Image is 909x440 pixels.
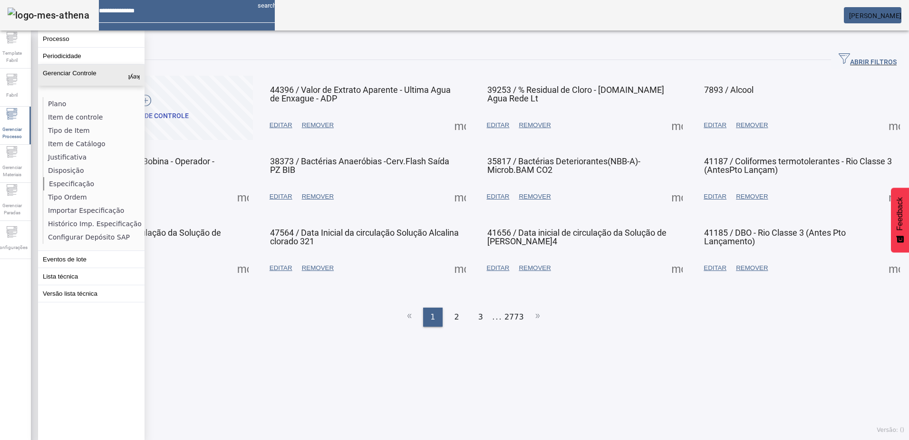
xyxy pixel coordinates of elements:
span: EDITAR [487,192,510,201]
button: Periodicidade [38,48,145,64]
button: REMOVER [731,117,773,134]
button: Mais [668,188,686,205]
span: EDITAR [487,120,510,130]
li: Item de controle [43,110,144,124]
li: Importar Especificação [43,204,144,217]
button: Lista técnica [38,268,145,285]
li: Item de Catálogo [43,137,144,150]
li: 2773 [504,308,524,327]
li: Disposição [43,164,144,177]
span: 41187 / Coliformes termotolerantes - Rio Classe 3 (AntesPto Lançam) [704,156,892,175]
li: Tipo de Item [43,124,144,137]
li: Especificação [43,177,144,190]
span: 38373 / Bactérias Anaeróbias -Cerv.Flash Saída PZ BIB [270,156,449,175]
button: EDITAR [265,117,297,134]
button: EDITAR [699,117,731,134]
button: EDITAR [265,188,297,205]
button: EDITAR [699,188,731,205]
span: 47564 / Data Inicial da circulação Solução Alcalina clorado 321 [270,228,459,246]
button: Mais [452,188,469,205]
button: REMOVER [514,117,555,134]
button: Mais [234,260,251,277]
span: Feedback [896,197,904,230]
button: Mais [452,260,469,277]
button: ABRIR FILTROS [831,51,904,69]
li: Plano [43,97,144,110]
button: Mais [668,260,686,277]
button: REMOVER [514,188,555,205]
button: EDITAR [265,260,297,277]
span: 39253 / % Residual de Cloro - [DOMAIN_NAME] Agua Rede Lt [487,85,664,103]
button: REMOVER [297,117,338,134]
button: Mais [668,117,686,134]
span: 3 [478,311,483,323]
button: Versão lista técnica [38,285,145,302]
div: Criar item de controle [107,111,189,121]
img: logo-mes-athena [8,8,89,23]
button: Criar item de controle [43,76,253,140]
span: 7893 / Alcool [704,85,754,95]
button: REMOVER [297,260,338,277]
span: REMOVER [519,120,551,130]
button: REMOVER [731,260,773,277]
li: Histórico Imp. Especificação [43,217,144,230]
button: EDITAR [482,188,514,205]
button: Mais [886,260,903,277]
button: EDITAR [699,260,731,277]
span: EDITAR [270,192,292,201]
span: 2 [454,311,459,323]
button: Mais [234,188,251,205]
button: Feedback - Mostrar pesquisa [891,188,909,252]
button: REMOVER [514,260,555,277]
button: EDITAR [482,260,514,277]
mat-icon: keyboard_arrow_up [128,70,140,81]
span: ABRIR FILTROS [839,53,897,67]
button: REMOVER [297,188,338,205]
button: Mais [452,117,469,134]
button: Gerenciar Controle [38,65,145,86]
span: EDITAR [487,263,510,273]
button: Processo [38,30,145,47]
span: Versão: () [877,427,904,433]
button: Eventos de lote [38,251,145,268]
span: REMOVER [736,120,768,130]
span: EDITAR [704,192,726,201]
span: EDITAR [704,120,726,130]
span: REMOVER [519,192,551,201]
span: [PERSON_NAME] [849,12,901,20]
li: ... [493,308,502,327]
span: EDITAR [704,263,726,273]
span: 41656 / Data inicial de circulação da Solução de [PERSON_NAME]4 [487,228,667,246]
li: Configurar Depósito SAP [43,230,144,244]
button: Mais [886,117,903,134]
button: REMOVER [731,188,773,205]
span: REMOVER [519,263,551,273]
span: 41185 / DBO - Rio Classe 3 (Antes Pto Lançamento) [704,228,846,246]
li: Justificativa [43,150,144,164]
li: Tipo Ordem [43,190,144,204]
span: REMOVER [302,263,334,273]
span: REMOVER [302,120,334,130]
span: 44396 / Valor de Extrato Aparente - Ultima Agua de Enxague - ADP [270,85,451,103]
button: Mais [886,188,903,205]
span: REMOVER [302,192,334,201]
span: EDITAR [270,263,292,273]
span: REMOVER [736,192,768,201]
span: EDITAR [270,120,292,130]
span: REMOVER [736,263,768,273]
span: 35817 / Bactérias Deteriorantes(NBB-A)-Microb.BAM CO2 [487,156,640,175]
button: EDITAR [482,117,514,134]
span: Fabril [3,89,20,101]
